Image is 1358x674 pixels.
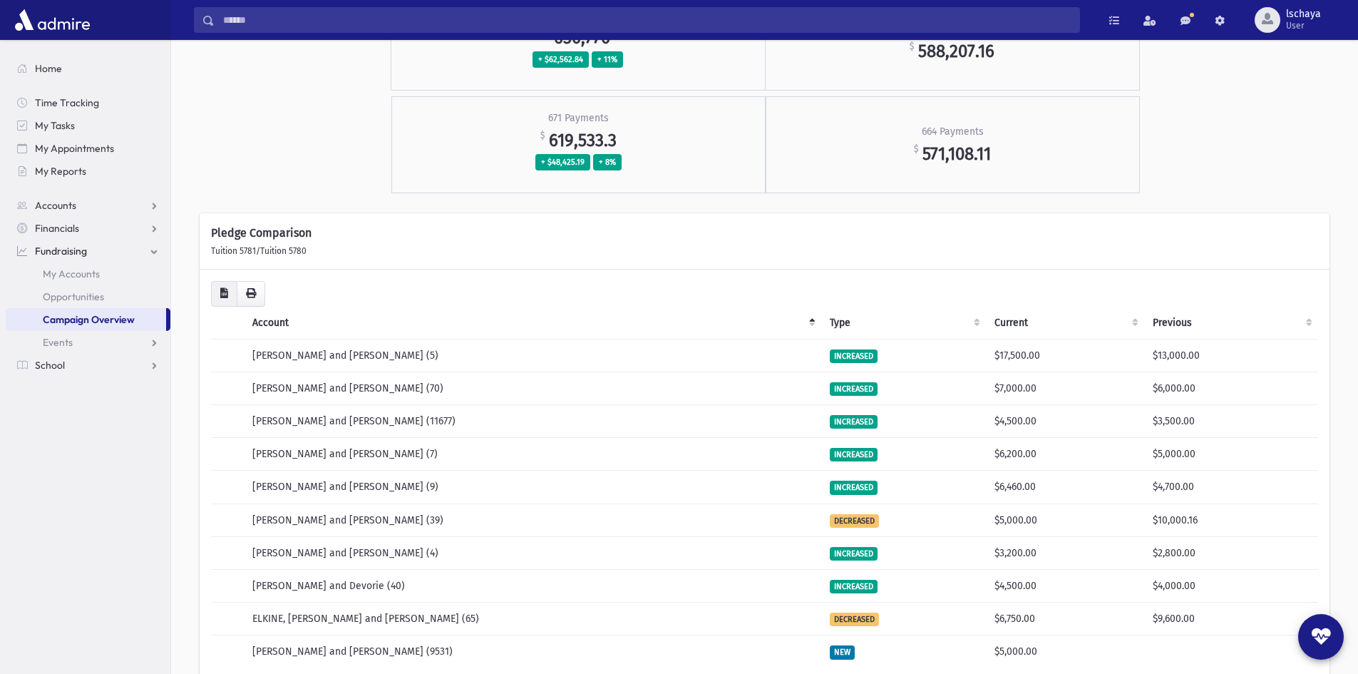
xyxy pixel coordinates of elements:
[35,96,99,109] span: Time Tracking
[986,307,1144,339] th: Current : activate to sort column ascending
[830,580,878,593] span: INCREASED
[43,313,135,326] span: Campaign Overview
[6,285,170,308] a: Opportunities
[986,405,1144,438] td: $4,500.00
[6,308,166,331] a: Campaign Overview
[244,372,821,404] td: [PERSON_NAME] and [PERSON_NAME] (70)
[35,245,87,257] span: Fundraising
[1144,504,1318,536] td: $10,000.16
[830,349,878,363] span: INCREASED
[211,245,1318,257] div: /
[6,194,170,217] a: Accounts
[1144,438,1318,471] td: $5,000.00
[830,448,878,461] span: INCREASED
[244,438,821,471] td: [PERSON_NAME] and [PERSON_NAME] (7)
[1144,307,1318,339] th: Previous : activate to sort column ascending
[548,113,609,125] h2: 671 Payments
[830,514,879,528] span: DECREASED
[244,504,821,536] td: [PERSON_NAME] and [PERSON_NAME] (39)
[830,415,878,429] span: INCREASED
[830,547,878,561] span: INCREASED
[237,281,265,307] button: Print
[35,142,114,155] span: My Appointments
[35,62,62,75] span: Home
[6,57,170,80] a: Home
[1144,536,1318,569] td: $2,800.00
[918,41,994,61] span: 588,207.16
[535,154,590,170] span: + $48,425.19
[35,222,79,235] span: Financials
[830,645,855,659] span: NEW
[6,137,170,160] a: My Appointments
[43,290,104,303] span: Opportunities
[593,154,622,170] span: + 8%
[1286,20,1321,31] span: User
[244,635,821,668] td: [PERSON_NAME] and [PERSON_NAME] (9531)
[6,262,170,285] a: My Accounts
[244,536,821,569] td: [PERSON_NAME] and [PERSON_NAME] (4)
[211,246,256,256] span: Tuition 5781
[43,267,100,280] span: My Accounts
[540,131,545,141] sup: $
[1144,405,1318,438] td: $3,500.00
[533,51,589,68] span: + $62,562.84
[986,536,1144,569] td: $3,200.00
[244,471,821,504] td: [PERSON_NAME] and [PERSON_NAME] (9)
[244,307,821,339] th: Account: activate to sort column descending
[211,281,237,307] button: CSV
[986,570,1144,603] td: $4,500.00
[35,359,65,372] span: School
[211,225,1318,242] div: Pledge Comparison
[830,481,878,494] span: INCREASED
[986,339,1144,372] td: $17,500.00
[910,41,914,51] sup: $
[1144,372,1318,404] td: $6,000.00
[922,126,984,138] h2: 664 Payments
[914,144,918,154] sup: $
[830,613,879,626] span: DECREASED
[6,331,170,354] a: Events
[986,603,1144,635] td: $6,750.00
[244,339,821,372] td: [PERSON_NAME] and [PERSON_NAME] (5)
[6,160,170,183] a: My Reports
[986,635,1144,668] td: $5,000.00
[260,246,307,256] span: Tuition 5780
[986,372,1144,404] td: $7,000.00
[43,336,73,349] span: Events
[549,130,617,150] span: 619,533.3
[1144,603,1318,635] td: $9,600.00
[35,199,76,212] span: Accounts
[821,307,986,339] th: Type: activate to sort column ascending
[244,570,821,603] td: [PERSON_NAME] and Devorie (40)
[1286,9,1321,20] span: lschaya
[35,119,75,132] span: My Tasks
[986,504,1144,536] td: $5,000.00
[11,6,93,34] img: AdmirePro
[6,91,170,114] a: Time Tracking
[830,382,878,396] span: INCREASED
[922,144,991,164] span: 571,108.11
[1144,570,1318,603] td: $4,000.00
[1144,339,1318,372] td: $13,000.00
[1144,471,1318,504] td: $4,700.00
[592,51,623,68] span: + 11%
[6,240,170,262] a: Fundraising
[6,217,170,240] a: Financials
[244,603,821,635] td: ELKINE, [PERSON_NAME] and [PERSON_NAME] (65)
[391,96,1140,193] a: 671 Payments $ 619,533.3 + $48,425.19 + 8% 664 Payments $ 571,108.11
[986,471,1144,504] td: $6,460.00
[244,405,821,438] td: [PERSON_NAME] and [PERSON_NAME] (11677)
[35,165,86,178] span: My Reports
[986,438,1144,471] td: $6,200.00
[215,7,1079,33] input: Search
[6,354,170,377] a: School
[6,114,170,137] a: My Tasks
